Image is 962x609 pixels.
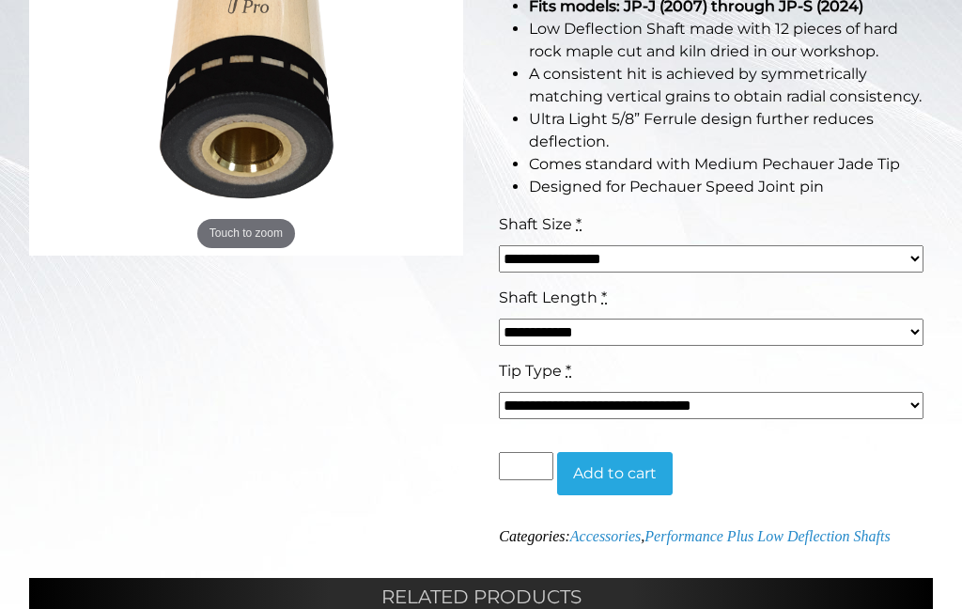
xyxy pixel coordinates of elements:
[566,362,571,380] abbr: required
[557,452,673,495] button: Add to cart
[570,528,642,544] a: Accessories
[499,452,553,480] input: Product quantity
[576,215,582,233] abbr: required
[499,289,597,306] span: Shaft Length
[529,176,933,198] li: Designed for Pechauer Speed Joint pin
[529,153,933,176] li: Comes standard with Medium Pechauer Jade Tip
[529,18,933,63] li: Low Deflection Shaft made with 12 pieces of hard rock maple cut and kiln dried in our workshop.
[601,289,607,306] abbr: required
[644,528,890,544] a: Performance Plus Low Deflection Shafts
[529,108,933,153] li: Ultra Light 5/8” Ferrule design further reduces deflection.
[499,362,562,380] span: Tip Type
[499,528,890,544] span: Categories: ,
[499,215,572,233] span: Shaft Size
[529,63,933,108] li: A consistent hit is achieved by symmetrically matching vertical grains to obtain radial consistency.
